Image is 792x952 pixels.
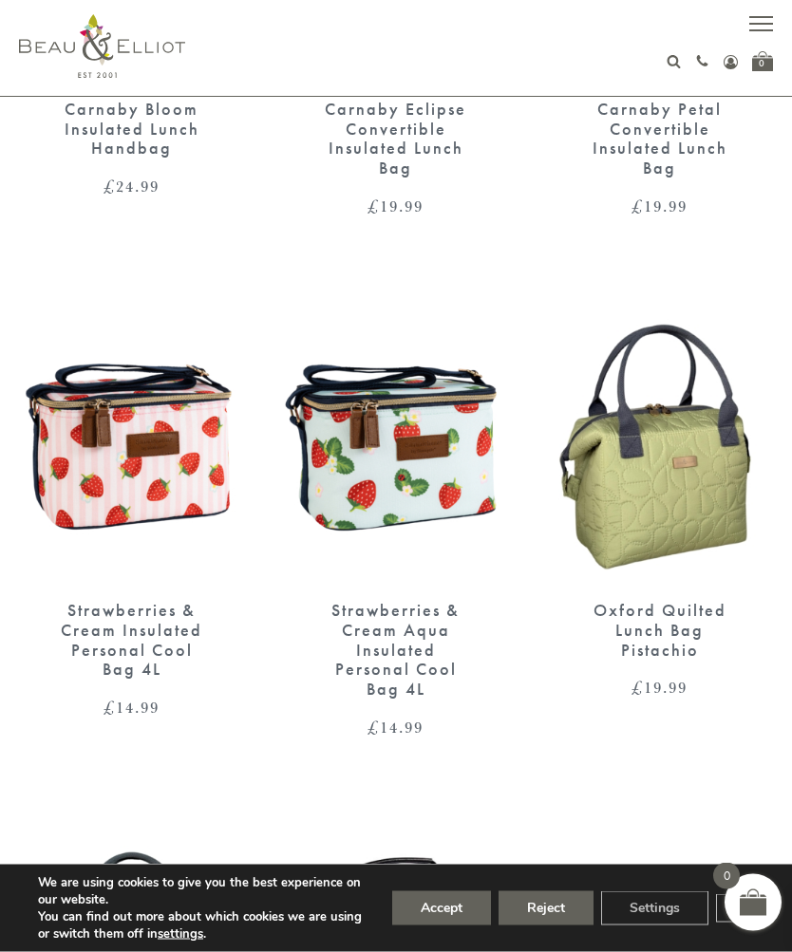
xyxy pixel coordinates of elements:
[19,14,185,78] img: logo
[632,195,688,217] bdi: 19.99
[580,601,740,660] div: Oxford Quilted Lunch Bag Pistachio
[499,891,594,925] button: Reject
[283,290,509,736] a: Strawberries & Cream Aqua Insulated Personal Cool Bag 4L Strawberries & Cream Aqua Insulated Pers...
[316,601,476,699] div: Strawberries & Cream Aqua Insulated Personal Cool Bag 4L
[368,716,380,738] span: £
[601,891,708,925] button: Settings
[38,908,365,943] p: You can find out more about which cookies we are using or switch them off in .
[104,175,160,197] bdi: 24.99
[752,51,773,71] a: 0
[158,925,203,943] button: settings
[368,195,380,217] span: £
[632,195,644,217] span: £
[19,290,245,716] a: Strawberries & Cream Insulated Personal Cool Bag 4L Strawberries & Cream Insulated Personal Cool ...
[283,290,509,582] img: Strawberries & Cream Aqua Insulated Personal Cool Bag 4L
[368,716,424,738] bdi: 14.99
[547,290,773,582] img: Oxford quilted lunch bag pistachio
[104,696,160,719] bdi: 14.99
[52,100,212,159] div: Carnaby Bloom Insulated Lunch Handbag
[104,175,116,197] span: £
[316,100,476,178] div: Carnaby Eclipse Convertible Insulated Lunch Bag
[38,874,365,908] p: We are using cookies to give you the best experience on our website.
[104,696,116,719] span: £
[632,676,644,699] span: £
[716,894,750,923] button: Close GDPR Cookie Banner
[52,601,212,680] div: Strawberries & Cream Insulated Personal Cool Bag 4L
[19,290,245,582] img: Strawberries & Cream Insulated Personal Cool Bag 4L
[580,100,740,178] div: Carnaby Petal Convertible Insulated Lunch Bag
[632,676,688,699] bdi: 19.99
[547,290,773,697] a: Oxford quilted lunch bag pistachio Oxford Quilted Lunch Bag Pistachio £19.99
[392,891,491,925] button: Accept
[713,863,740,889] span: 0
[368,195,424,217] bdi: 19.99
